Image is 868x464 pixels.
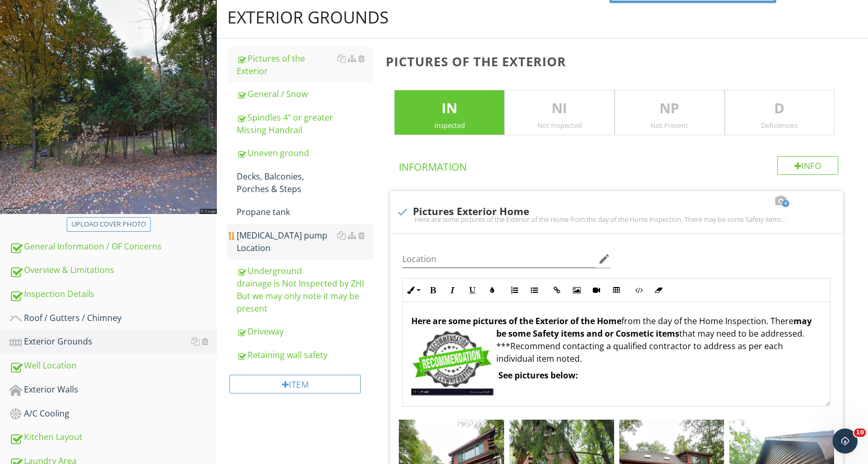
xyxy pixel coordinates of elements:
strong: Here are some pictures of the Exterior of the Home [411,315,621,327]
p: NI [505,98,614,119]
div: Overview & Limitations [9,264,217,277]
div: Not Inspected [505,121,614,129]
button: Code View [629,280,649,300]
div: Driveway [237,325,373,338]
div: Kitchen Layout [9,431,217,444]
div: Exterior Walls [9,383,217,397]
p: D [725,98,834,119]
div: Exterior Grounds [227,7,389,28]
button: Bold (Ctrl+B) [423,280,443,300]
div: Well Location [9,359,217,373]
div: Not Present [615,121,724,129]
div: [MEDICAL_DATA] pump Location [237,229,373,254]
div: Underground drainage is Not Inspected by ZHI But we may only note it may be present [237,265,373,315]
button: Italic (Ctrl+I) [443,280,462,300]
h4: Information [399,156,838,174]
button: Upload cover photo [67,217,151,232]
button: Colors [482,280,502,300]
button: Unordered List [524,280,544,300]
div: Roof / Gutters / Chimney [9,312,217,325]
h3: Pictures of the Exterior [386,54,851,68]
div: Uneven ground [237,147,373,159]
p: NP [615,98,724,119]
div: Deficiencies [725,121,834,129]
div: Info [777,156,839,175]
i: edit [598,253,610,265]
div: Pictures of the Exterior [237,52,373,77]
div: Decks, Balconies, Porches & Steps [237,170,373,195]
div: Item [229,375,361,394]
div: General Information / OF Concerns [9,240,217,254]
img: 1736077156131.jpg [411,330,494,396]
p: from the day of the Home Inspection. There that may need to be addressed. ***Recommend contacting... [411,315,822,365]
button: Insert Table [606,280,626,300]
button: Insert Video [586,280,606,300]
span: 10 [854,429,866,437]
button: Insert Image (Ctrl+P) [567,280,586,300]
span: 4 [782,200,789,207]
div: Spindles 4" or greater Missing Handrail [237,111,373,136]
strong: may be some Safety items and or Cosmetic items [496,315,812,339]
div: A/C Cooling [9,407,217,421]
div: Propane tank [237,206,373,218]
strong: See pictures below: [498,370,578,381]
button: Inline Style [403,280,423,300]
button: Clear Formatting [649,280,668,300]
button: Underline (Ctrl+U) [462,280,482,300]
iframe: Intercom live chat [833,429,858,454]
button: Insert Link (Ctrl+K) [547,280,567,300]
div: Here are some pictures of the Exterior of the Home from the day of the Home Inspection. There may... [396,215,837,223]
div: Inspection Details [9,288,217,301]
div: General / Snow [237,88,373,100]
div: Inspected [395,121,504,129]
button: Ordered List [505,280,524,300]
div: Upload cover photo [71,219,146,230]
input: Location [402,251,595,268]
div: Exterior Grounds [9,335,217,349]
div: Retaining wall safety [237,349,373,361]
p: IN [395,98,504,119]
